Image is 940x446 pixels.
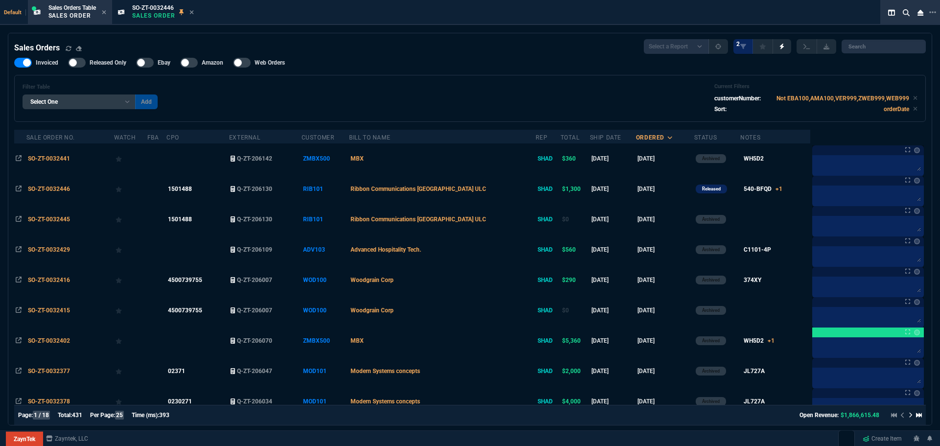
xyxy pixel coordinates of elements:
[229,134,260,141] div: External
[302,265,349,295] td: WOD100
[168,215,227,224] nx-fornida-value: 1501488
[33,411,50,420] span: 1 / 18
[132,12,175,20] p: Sales Order
[349,134,390,141] div: Bill To Name
[536,356,560,386] td: SHAD
[351,307,394,314] span: Woodgrain Corp
[590,386,636,417] td: [DATE]
[884,106,909,113] code: orderDate
[702,155,720,163] p: Archived
[302,134,334,141] div: Customer
[536,235,560,265] td: SHAD
[636,326,694,356] td: [DATE]
[799,412,839,419] span: Open Revenue:
[237,155,272,162] span: Q-ZT-206142
[884,7,899,19] nx-icon: Split Panels
[561,386,590,417] td: $4,000
[58,412,72,419] span: Total:
[168,367,227,376] nx-fornida-value: 02371
[168,276,227,284] nx-fornida-value: 4500739755
[237,186,272,192] span: Q-ZT-206130
[694,134,717,141] div: Status
[28,368,70,375] span: SO-ZT-0032377
[168,306,227,315] nx-fornida-value: 4500739755
[166,134,179,141] div: CPO
[536,134,547,141] div: Rep
[28,307,70,314] span: SO-ZT-0032415
[302,386,349,417] td: MOD101
[237,368,272,375] span: Q-ZT-206047
[744,245,771,254] div: C1101-4P
[590,326,636,356] td: [DATE]
[28,186,70,192] span: SO-ZT-0032446
[115,411,124,420] span: 25
[237,398,272,405] span: Q-ZT-206034
[351,155,364,162] span: MBX
[636,295,694,326] td: [DATE]
[237,246,272,253] span: Q-ZT-206109
[561,143,590,174] td: $360
[744,185,782,193] div: 540-BFQD+1
[302,204,349,235] td: RIB101
[237,216,272,223] span: Q-ZT-206130
[351,398,420,405] span: Modern Systems concepts
[561,134,580,141] div: Total
[561,356,590,386] td: $2,000
[132,4,174,11] span: SO-ZT-0032446
[72,412,82,419] span: 431
[237,337,272,344] span: Q-ZT-206070
[147,134,159,141] div: FBA
[536,143,560,174] td: SHAD
[16,307,22,314] nx-icon: Open In Opposite Panel
[90,412,115,419] span: Per Page:
[744,397,765,406] div: JL727A
[636,174,694,204] td: [DATE]
[744,367,765,376] div: JL727A
[536,265,560,295] td: SHAD
[16,337,22,344] nx-icon: Open In Opposite Panel
[14,42,60,54] h4: Sales Orders
[189,9,194,17] nx-icon: Close Tab
[23,84,158,91] h6: Filter Table
[28,216,70,223] span: SO-ZT-0032445
[132,412,159,419] span: Time (ms):
[168,186,192,192] span: 1501488
[351,277,394,283] span: Woodgrain Corp
[168,277,202,283] span: 4500739755
[255,59,285,67] span: Web Orders
[168,398,192,405] span: 0230271
[116,364,146,378] div: Add to Watchlist
[536,204,560,235] td: SHAD
[776,95,909,102] code: Not EBA100,AMA100,VER999,ZWEB999,WEB999
[302,356,349,386] td: MOD101
[590,235,636,265] td: [DATE]
[859,431,906,446] a: Create Item
[590,295,636,326] td: [DATE]
[28,337,70,344] span: SO-ZT-0032402
[702,276,720,284] p: Archived
[702,215,720,223] p: Archived
[116,212,146,226] div: Add to Watchlist
[28,155,70,162] span: SO-ZT-0032441
[48,4,96,11] span: Sales Orders Table
[116,273,146,287] div: Add to Watchlist
[90,59,126,67] span: Released Only
[914,7,927,19] nx-icon: Close Workbench
[16,368,22,375] nx-icon: Open In Opposite Panel
[561,326,590,356] td: $5,360
[744,276,761,284] div: 374XY
[590,134,621,141] div: Ship Date
[561,235,590,265] td: $560
[636,143,694,174] td: [DATE]
[159,412,169,419] span: 393
[351,216,486,223] span: Ribbon Communications [GEOGRAPHIC_DATA] ULC
[116,152,146,165] div: Add to Watchlist
[302,174,349,204] td: RIB101
[302,143,349,174] td: ZMBX500
[302,295,349,326] td: WOD100
[636,204,694,235] td: [DATE]
[114,134,136,141] div: Watch
[842,40,926,53] input: Search
[590,356,636,386] td: [DATE]
[636,134,664,141] div: ordered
